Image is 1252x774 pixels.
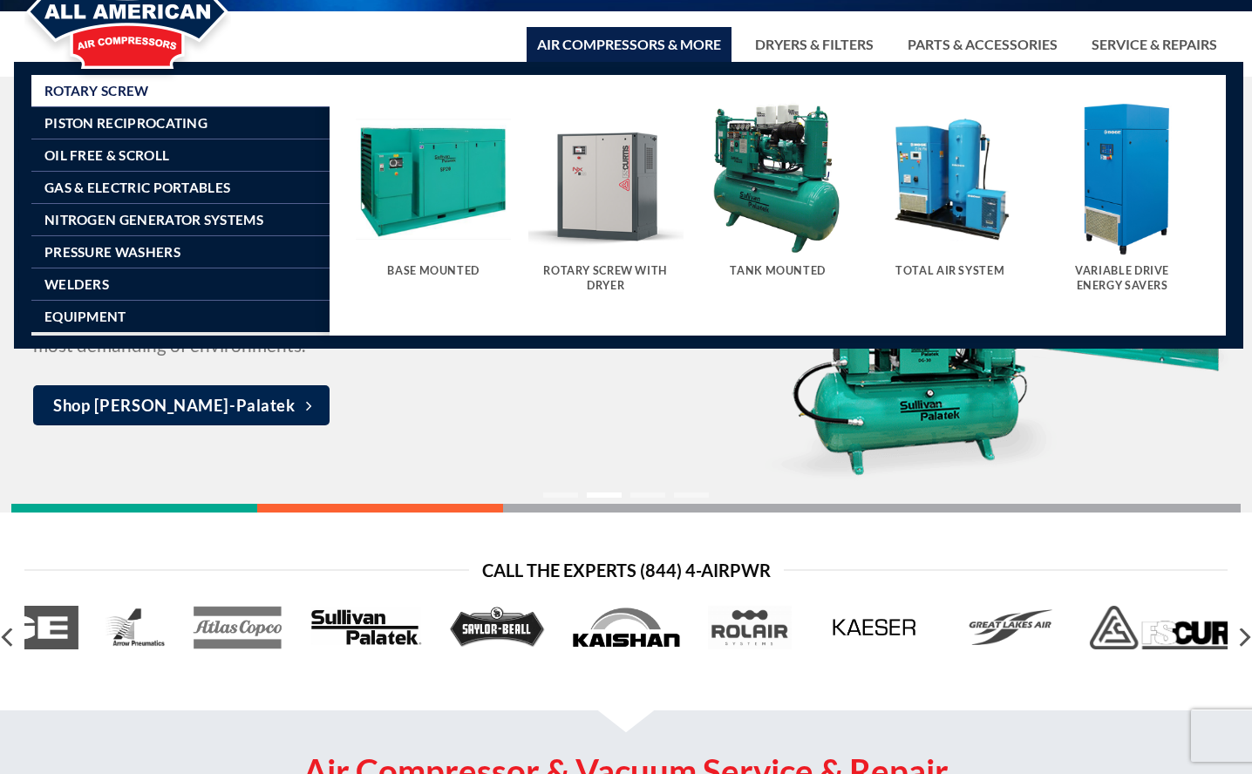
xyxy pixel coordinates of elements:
[44,84,149,98] span: Rotary Screw
[44,213,263,227] span: Nitrogen Generator Systems
[44,180,230,194] span: Gas & Electric Portables
[44,116,208,130] span: Piston Reciprocating
[1081,27,1228,62] a: Service & Repairs
[482,556,771,584] span: Call the Experts (844) 4-AirPwr
[528,101,684,310] a: Visit product category Rotary Screw With Dryer
[527,27,731,62] a: Air Compressors & More
[543,492,578,498] li: Page dot 1
[674,492,709,498] li: Page dot 4
[53,393,295,418] span: Shop [PERSON_NAME]-Palatek
[537,264,675,293] h5: Rotary Screw With Dryer
[630,492,665,498] li: Page dot 3
[1053,264,1191,293] h5: Variable Drive Energy Savers
[1044,101,1200,310] a: Visit product category Variable Drive Energy Savers
[873,101,1028,295] a: Visit product category Total Air System
[356,101,511,295] a: Visit product category Base Mounted
[873,101,1028,256] img: Total Air System
[881,264,1019,278] h5: Total Air System
[44,245,180,259] span: Pressure Washers
[897,27,1068,62] a: Parts & Accessories
[700,101,855,295] a: Visit product category Tank Mounted
[44,277,109,291] span: Welders
[356,101,511,256] img: Base Mounted
[700,101,855,256] img: Tank Mounted
[587,492,622,498] li: Page dot 2
[745,27,884,62] a: Dryers & Filters
[364,264,502,278] h5: Base Mounted
[709,264,847,278] h5: Tank Mounted
[528,101,684,256] img: Rotary Screw With Dryer
[44,148,169,162] span: Oil Free & Scroll
[1044,101,1200,256] img: Variable Drive Energy Savers
[44,309,126,323] span: Equipment
[33,385,330,425] a: Shop [PERSON_NAME]-Palatek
